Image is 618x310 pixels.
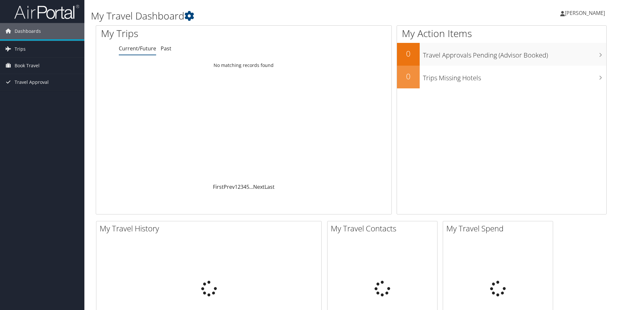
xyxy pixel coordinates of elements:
[15,23,41,39] span: Dashboards
[565,9,605,17] span: [PERSON_NAME]
[423,47,606,60] h3: Travel Approvals Pending (Advisor Booked)
[241,183,243,190] a: 3
[423,70,606,83] h3: Trips Missing Hotels
[265,183,275,190] a: Last
[397,71,420,82] h2: 0
[238,183,241,190] a: 2
[100,223,321,234] h2: My Travel History
[253,183,265,190] a: Next
[331,223,437,234] h2: My Travel Contacts
[15,58,40,74] span: Book Travel
[15,74,49,90] span: Travel Approval
[101,27,264,40] h1: My Trips
[161,45,171,52] a: Past
[446,223,553,234] h2: My Travel Spend
[14,4,79,19] img: airportal-logo.png
[560,3,612,23] a: [PERSON_NAME]
[96,59,391,71] td: No matching records found
[119,45,156,52] a: Current/Future
[397,43,606,66] a: 0Travel Approvals Pending (Advisor Booked)
[243,183,246,190] a: 4
[397,48,420,59] h2: 0
[397,66,606,88] a: 0Trips Missing Hotels
[249,183,253,190] span: …
[397,27,606,40] h1: My Action Items
[15,41,26,57] span: Trips
[235,183,238,190] a: 1
[224,183,235,190] a: Prev
[246,183,249,190] a: 5
[213,183,224,190] a: First
[91,9,438,23] h1: My Travel Dashboard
